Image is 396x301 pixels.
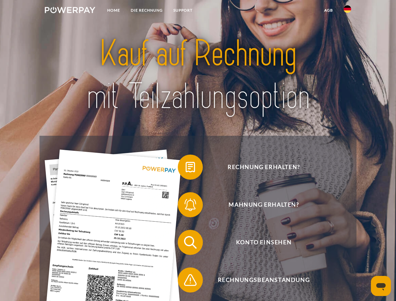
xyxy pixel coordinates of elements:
iframe: Schaltfläche zum Öffnen des Messaging-Fensters [371,276,391,296]
img: title-powerpay_de.svg [60,30,336,120]
a: SUPPORT [168,5,198,16]
button: Rechnung erhalten? [178,155,341,180]
button: Konto einsehen [178,230,341,255]
button: Rechnungsbeanstandung [178,267,341,293]
a: Home [102,5,125,16]
img: qb_bell.svg [182,197,198,213]
img: qb_warning.svg [182,272,198,288]
img: qb_bill.svg [182,159,198,175]
img: logo-powerpay-white.svg [45,7,95,13]
span: Rechnung erhalten? [187,155,341,180]
a: agb [319,5,338,16]
button: Mahnung erhalten? [178,192,341,217]
img: qb_search.svg [182,235,198,250]
img: de [344,5,351,13]
span: Konto einsehen [187,230,341,255]
span: Mahnung erhalten? [187,192,341,217]
a: DIE RECHNUNG [125,5,168,16]
span: Rechnungsbeanstandung [187,267,341,293]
